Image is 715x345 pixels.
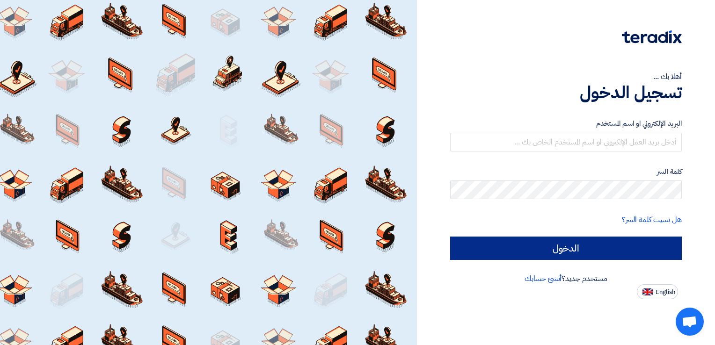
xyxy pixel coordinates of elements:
span: English [656,289,675,295]
input: أدخل بريد العمل الإلكتروني او اسم المستخدم الخاص بك ... [450,133,682,151]
label: البريد الإلكتروني او اسم المستخدم [450,118,682,129]
img: Teradix logo [622,30,682,43]
div: مستخدم جديد؟ [450,273,682,284]
div: أهلا بك ... [450,71,682,82]
input: الدخول [450,237,682,260]
a: هل نسيت كلمة السر؟ [622,214,682,225]
label: كلمة السر [450,166,682,177]
h1: تسجيل الدخول [450,82,682,103]
div: Open chat [676,308,704,336]
button: English [637,284,678,299]
img: en-US.png [642,288,653,295]
a: أنشئ حسابك [525,273,562,284]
